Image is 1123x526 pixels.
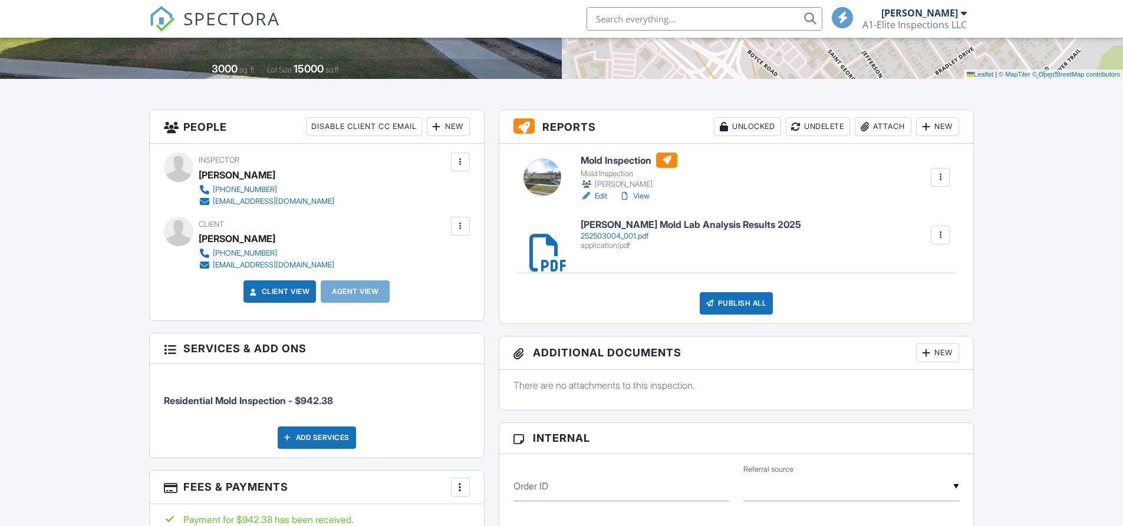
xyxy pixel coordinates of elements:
[239,65,256,74] span: sq. ft.
[743,464,793,475] label: Referral source
[199,166,275,184] div: [PERSON_NAME]
[150,333,484,364] h3: Services & Add ons
[581,190,607,202] a: Edit
[995,71,997,78] span: |
[212,62,238,75] div: 3000
[786,117,850,136] div: Undelete
[916,343,959,362] div: New
[267,65,292,74] span: Lot Size
[278,426,356,449] div: Add Services
[164,395,333,406] span: Residential Mold Inspection - $942.38
[581,241,801,250] div: application/pdf
[164,373,470,416] li: Service: Residential Mold Inspection
[587,7,822,31] input: Search everything...
[581,220,801,250] a: [PERSON_NAME] Mold Lab Analysis Results 2025 252503004_001.pdf application/pdf
[213,197,334,206] div: [EMAIL_ADDRESS][DOMAIN_NAME]
[1032,71,1120,78] a: © OpenStreetMap contributors
[862,19,967,31] div: A1-Elite Inspections LLC
[199,247,334,259] a: [PHONE_NUMBER]
[581,231,801,241] div: 252503004_001.pdf
[499,110,974,144] h3: Reports
[999,71,1030,78] a: © MapTiler
[150,110,484,144] h3: People
[149,6,175,32] img: The Best Home Inspection Software - Spectora
[199,196,334,207] a: [EMAIL_ADDRESS][DOMAIN_NAME]
[213,260,334,270] div: [EMAIL_ADDRESS][DOMAIN_NAME]
[581,153,677,190] a: Mold Inspection Mold Inspection [PERSON_NAME]
[183,6,280,31] span: SPECTORA
[294,62,324,75] div: 15000
[581,178,677,190] div: [PERSON_NAME]
[199,259,334,271] a: [EMAIL_ADDRESS][DOMAIN_NAME]
[325,65,340,74] span: sq.ft.
[213,185,277,194] div: [PHONE_NUMBER]
[150,471,484,504] h3: Fees & Payments
[199,220,224,229] span: Client
[855,117,911,136] div: Attach
[248,286,310,297] a: Client View
[881,7,958,19] div: [PERSON_NAME]
[967,71,993,78] a: Leaflet
[306,117,422,136] div: Disable Client CC Email
[700,292,773,315] div: Publish All
[213,249,277,258] div: [PHONE_NUMBER]
[499,336,974,370] h3: Additional Documents
[581,153,677,168] h6: Mold Inspection
[916,117,959,136] div: New
[714,117,781,136] div: Unlocked
[427,117,470,136] div: New
[619,190,650,202] a: View
[199,156,239,164] span: Inspector
[199,184,334,196] a: [PHONE_NUMBER]
[581,220,801,230] h6: [PERSON_NAME] Mold Lab Analysis Results 2025
[199,230,275,247] div: [PERSON_NAME]
[149,16,280,41] a: SPECTORA
[513,479,548,492] label: Order ID
[513,379,960,392] p: There are no attachments to this inspection.
[164,513,470,526] div: Payment for $942.38 has been received.
[581,169,677,178] div: Mold Inspection
[499,423,974,454] h3: Internal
